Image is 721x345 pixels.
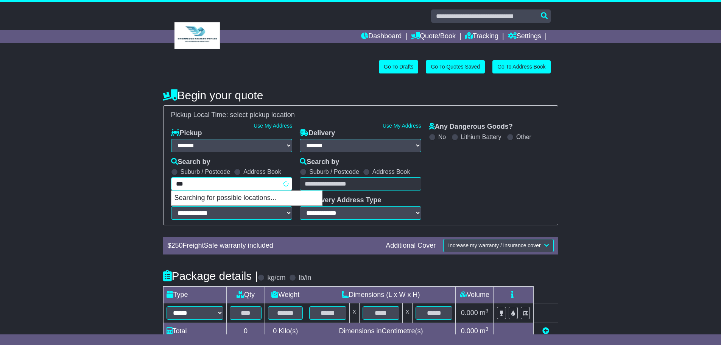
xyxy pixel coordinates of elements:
[411,30,456,43] a: Quote/Book
[299,274,311,282] label: lb/in
[163,323,226,339] td: Total
[486,308,489,314] sup: 3
[265,323,306,339] td: Kilo(s)
[379,60,418,73] a: Go To Drafts
[456,286,494,303] td: Volume
[164,242,382,250] div: $ FreightSafe warranty included
[443,239,553,252] button: Increase my warranty / insurance cover
[273,327,277,335] span: 0
[306,286,456,303] td: Dimensions (L x W x H)
[349,303,359,323] td: x
[508,30,541,43] a: Settings
[167,111,554,119] div: Pickup Local Time:
[181,168,230,175] label: Suburb / Postcode
[486,326,489,332] sup: 3
[461,327,478,335] span: 0.000
[361,30,402,43] a: Dashboard
[267,274,285,282] label: kg/cm
[372,168,410,175] label: Address Book
[438,133,446,140] label: No
[429,123,513,131] label: Any Dangerous Goods?
[306,323,456,339] td: Dimensions in Centimetre(s)
[461,133,501,140] label: Lithium Battery
[448,242,540,248] span: Increase my warranty / insurance cover
[243,168,281,175] label: Address Book
[480,327,489,335] span: m
[516,133,531,140] label: Other
[163,270,258,282] h4: Package details |
[382,242,439,250] div: Additional Cover
[163,286,226,303] td: Type
[300,158,339,166] label: Search by
[461,309,478,317] span: 0.000
[309,168,359,175] label: Suburb / Postcode
[465,30,498,43] a: Tracking
[265,286,306,303] td: Weight
[403,303,413,323] td: x
[171,158,210,166] label: Search by
[171,191,322,205] p: Searching for possible locations...
[542,327,549,335] a: Add new item
[254,123,292,129] a: Use My Address
[171,129,202,137] label: Pickup
[426,60,485,73] a: Go To Quotes Saved
[300,129,335,137] label: Delivery
[230,111,295,119] span: select pickup location
[171,242,183,249] span: 250
[226,323,265,339] td: 0
[492,60,550,73] a: Go To Address Book
[300,196,381,205] label: Delivery Address Type
[226,286,265,303] td: Qty
[383,123,421,129] a: Use My Address
[163,89,558,101] h4: Begin your quote
[480,309,489,317] span: m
